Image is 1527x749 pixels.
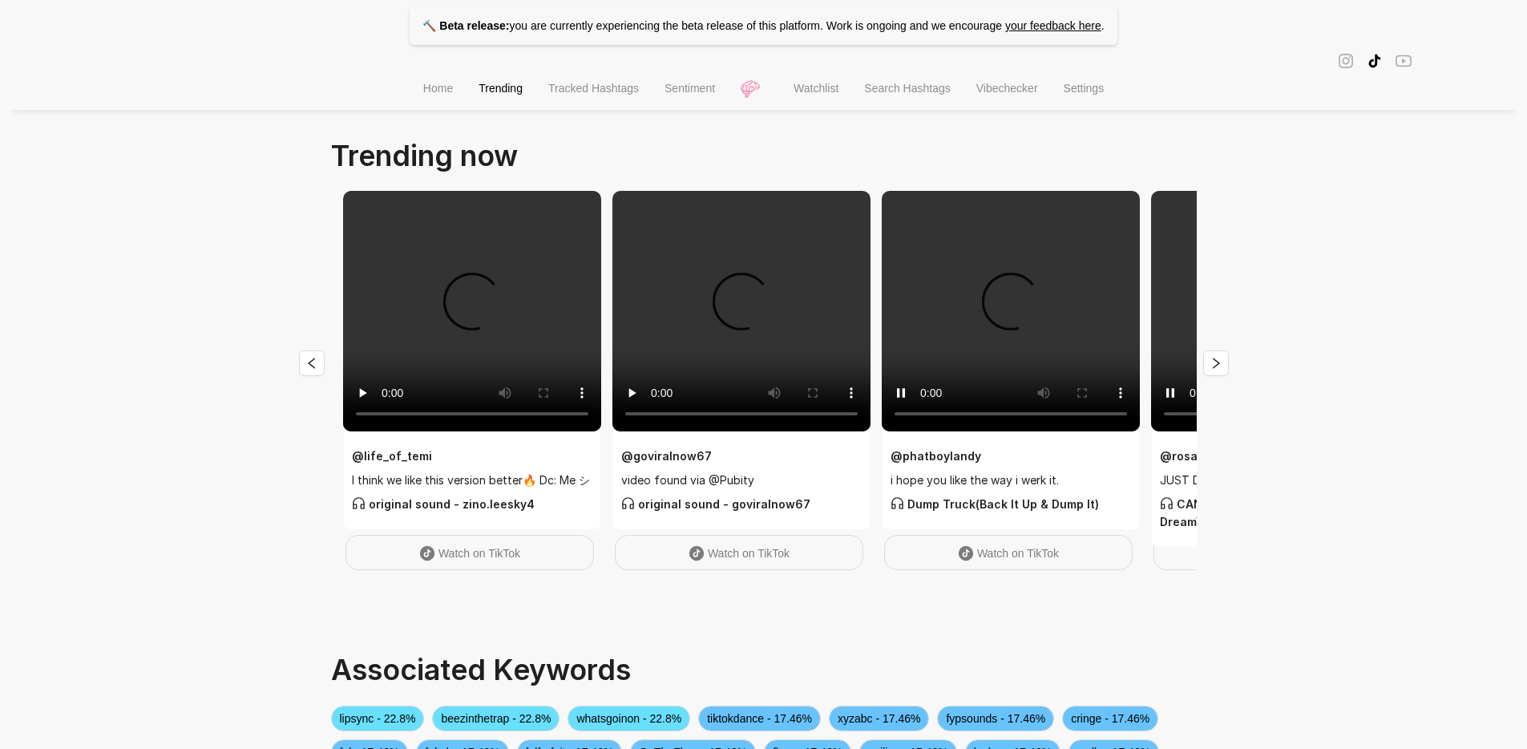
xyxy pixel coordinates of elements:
strong: @ phatboylandy [891,449,981,463]
strong: @ goviralnow67 [621,449,712,463]
span: Trending [479,82,523,95]
span: Watch on TikTok [708,547,790,560]
span: Search Hashtags [864,82,950,95]
a: Watch on TikTok [345,535,594,570]
span: i hope you like the way i werk it. [891,472,1131,489]
span: I think we like this version better🔥 Dc: Me シ [352,472,592,489]
span: Watch on TikTok [438,547,520,560]
span: Trending now [331,138,518,173]
span: Settings [1064,82,1105,95]
strong: 🔨 Beta release: [422,19,509,32]
strong: @ rosavonhahn19 [1160,449,1259,463]
strong: Dump Truck(Back It Up & Dump It) [891,497,1099,511]
span: video found via @Pubity [621,472,862,489]
strong: original sound - zino.leesky4 [352,497,535,511]
span: Watch on TikTok [977,547,1059,560]
span: customer-service [621,496,635,510]
span: customer-service [1160,496,1174,510]
span: Tracked Hashtags [548,82,639,95]
span: fypsounds - 17.46% [937,706,1054,731]
a: Watch on TikTok [1153,535,1402,570]
span: Home [423,82,453,95]
span: customer-service [352,496,366,510]
span: xyzabc - 17.46% [829,706,930,731]
a: your feedback here [1005,19,1101,32]
span: left [305,357,318,370]
p: you are currently experiencing the beta release of this platform. Work is ongoing and we encourage . [410,6,1117,45]
a: Watch on TikTok [615,535,863,570]
span: tiktokdance - 17.46% [698,706,821,731]
span: instagram [1338,51,1354,70]
span: Sentiment [665,82,715,95]
strong: @ life_of_temi [352,449,432,463]
a: Watch on TikTok [884,535,1133,570]
span: Watchlist [794,82,838,95]
span: youtube [1396,51,1412,70]
span: Associated Keywords [331,652,631,687]
span: beezinthetrap - 22.8% [432,706,559,731]
strong: original sound - goviralnow67 [621,497,810,511]
span: lipsync - 22.8% [331,706,425,731]
span: whatsgoinon - 22.8% [568,706,690,731]
span: Vibechecker [976,82,1038,95]
span: customer-service [891,496,904,510]
strong: CAN'T STOP THE FEELING! (from DreamWorks Animation's "TROLLS") [1160,497,1365,528]
span: right [1210,357,1222,370]
span: cringe - 17.46% [1062,706,1158,731]
span: JUST DANCE !! [1160,472,1400,489]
